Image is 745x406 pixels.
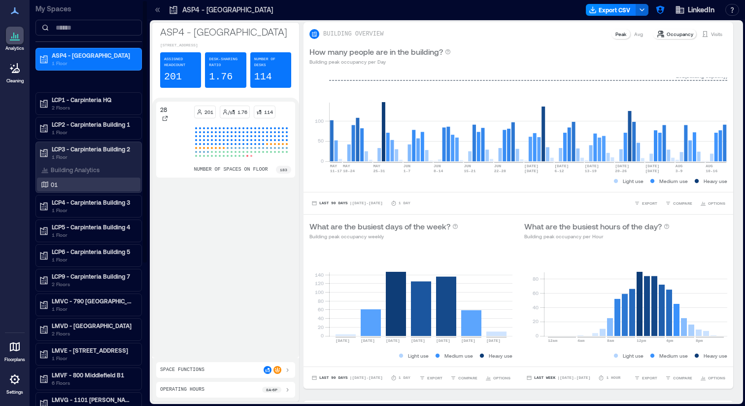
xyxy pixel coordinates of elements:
p: ASP4 - [GEOGRAPHIC_DATA] [182,5,273,15]
p: Medium use [659,352,688,360]
p: 1 Floor [52,256,135,263]
tspan: 0 [321,332,324,338]
p: LMVC - 790 [GEOGRAPHIC_DATA] B2 [52,297,135,305]
p: How many people are in the building? [309,46,443,58]
tspan: 80 [533,276,539,282]
text: JUN [494,164,502,168]
p: Operating Hours [160,386,204,394]
tspan: 20 [318,324,324,330]
text: [DATE] [436,338,450,343]
text: MAY [330,164,338,168]
tspan: 100 [315,289,324,295]
span: OPTIONS [708,200,725,206]
p: My Spaces [35,4,142,14]
p: Building peak occupancy per Day [309,58,451,66]
tspan: 140 [315,271,324,277]
p: LMVF - 800 Middlefield B1 [52,371,135,379]
text: [DATE] [524,164,539,168]
button: LinkedIn [672,2,717,18]
p: 1 Floor [52,354,135,362]
text: [DATE] [585,164,599,168]
text: MAY [373,164,380,168]
text: [DATE] [554,164,569,168]
text: [DATE] [615,164,629,168]
p: Desk-sharing ratio [209,56,242,68]
p: Building peak occupancy weekly [309,232,458,240]
p: Medium use [659,177,688,185]
text: 1-7 [404,169,411,173]
p: Medium use [444,352,473,360]
button: OPTIONS [698,198,727,208]
p: 1 Floor [52,231,135,239]
button: Export CSV [586,4,636,16]
button: Last 90 Days |[DATE]-[DATE] [309,373,385,383]
p: Settings [6,389,23,395]
text: [DATE] [486,338,501,343]
p: LCP4 - Carpinteria Building 3 [52,198,135,206]
span: EXPORT [427,375,442,381]
p: [STREET_ADDRESS] [160,42,291,48]
button: Last Week |[DATE]-[DATE] [524,373,592,383]
text: [DATE] [411,338,425,343]
p: Space Functions [160,366,204,374]
tspan: 120 [315,280,324,286]
p: Building Analytics [51,166,100,174]
p: Heavy use [489,352,512,360]
span: COMPARE [673,200,692,206]
p: ASP4 - [GEOGRAPHIC_DATA] [160,25,291,38]
text: [DATE] [361,338,375,343]
p: 1 Floor [52,305,135,313]
button: COMPARE [663,198,694,208]
text: 10-16 [706,169,717,173]
p: Analytics [5,45,24,51]
text: 13-19 [585,169,597,173]
text: MAY [343,164,350,168]
p: Floorplans [4,357,25,363]
p: 1 Floor [52,206,135,214]
button: EXPORT [632,373,659,383]
p: LMVG - 1101 [PERSON_NAME] B7 [52,396,135,404]
button: COMPARE [448,373,479,383]
p: 28 [160,106,167,113]
a: Cleaning [2,56,27,87]
text: 4pm [666,338,674,343]
text: AUG [676,164,683,168]
p: 2 Floors [52,330,135,337]
p: Light use [623,352,643,360]
p: Number of Desks [254,56,287,68]
button: COMPARE [663,373,694,383]
text: [DATE] [524,169,539,173]
text: 20-26 [615,169,627,173]
tspan: 0 [321,158,324,164]
text: 18-24 [343,169,355,173]
text: 8am [607,338,614,343]
p: 1.76 [209,70,233,84]
p: Heavy use [704,352,727,360]
text: JUN [404,164,411,168]
span: EXPORT [642,375,657,381]
tspan: 50 [318,138,324,144]
p: LCP2 - Carpinteria Building 1 [52,120,135,128]
p: 183 [280,167,287,173]
p: LMVE - [STREET_ADDRESS] [52,346,135,354]
tspan: 60 [533,290,539,296]
text: [DATE] [645,164,659,168]
p: Visits [711,30,722,38]
text: 8-14 [434,169,443,173]
text: AUG [706,164,713,168]
p: 1 Hour [606,375,620,381]
p: ASP4 - [GEOGRAPHIC_DATA] [52,51,135,59]
text: 4am [577,338,585,343]
p: 1 Floor [52,153,135,161]
p: LMVD - [GEOGRAPHIC_DATA] [52,322,135,330]
p: Occupancy [667,30,693,38]
p: number of spaces on floor [194,166,268,174]
text: 12pm [637,338,646,343]
p: What are the busiest days of the week? [309,221,450,232]
a: Floorplans [1,335,28,366]
p: Avg [634,30,643,38]
text: 8pm [696,338,703,343]
button: Last 90 Days |[DATE]-[DATE] [309,198,385,208]
p: Light use [408,352,429,360]
p: Assigned Headcount [164,56,197,68]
